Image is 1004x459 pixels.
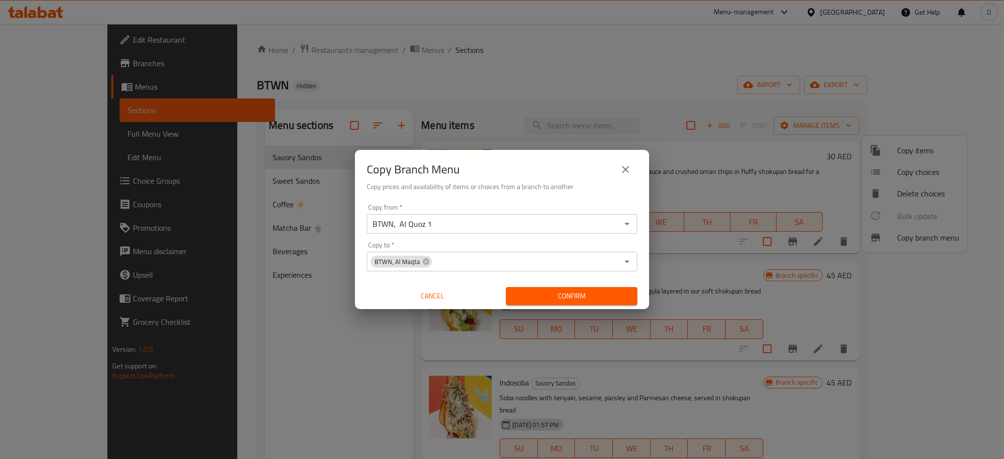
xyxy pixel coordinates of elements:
button: close [614,158,637,181]
h2: Copy Branch Menu [367,162,460,177]
button: Open [620,255,634,268]
h6: Copy prices and availability of items or choices from a branch to another [367,181,637,192]
button: Confirm [506,287,637,305]
button: Cancel [367,287,498,305]
button: Open [620,217,634,231]
span: BTWN, Al Maqta [371,257,424,266]
span: Cancel [371,290,494,302]
span: Confirm [514,290,629,302]
div: BTWN, Al Maqta [371,256,432,267]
